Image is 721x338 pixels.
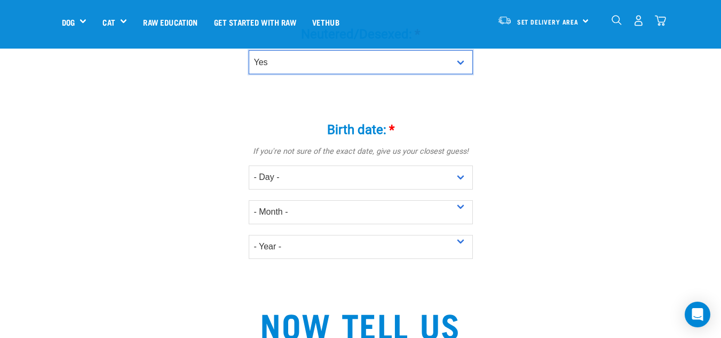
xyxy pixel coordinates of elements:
[62,16,75,28] a: Dog
[135,1,205,43] a: Raw Education
[497,15,512,25] img: van-moving.png
[304,1,347,43] a: Vethub
[655,15,666,26] img: home-icon@2x.png
[206,1,304,43] a: Get started with Raw
[201,146,521,158] p: If you're not sure of the exact date, give us your closest guess!
[633,15,644,26] img: user.png
[685,302,710,327] div: Open Intercom Messenger
[201,120,521,139] label: Birth date:
[612,15,622,25] img: home-icon-1@2x.png
[102,16,115,28] a: Cat
[517,20,579,23] span: Set Delivery Area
